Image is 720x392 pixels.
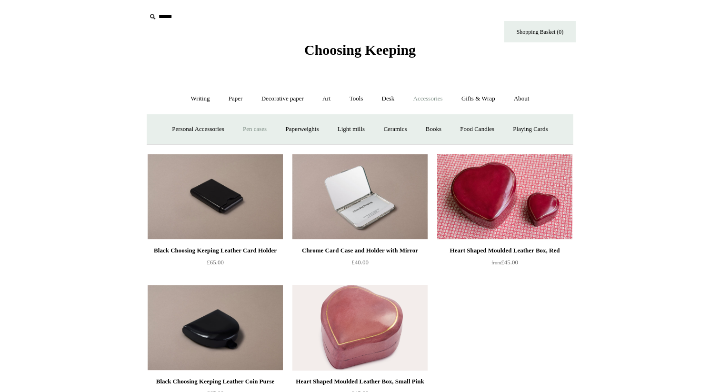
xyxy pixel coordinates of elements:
[277,117,327,142] a: Paperweights
[234,117,275,142] a: Pen cases
[292,285,428,371] a: Heart Shaped Moulded Leather Box, Small Pink Heart Shaped Moulded Leather Box, Small Pink
[504,21,576,42] a: Shopping Basket (0)
[150,245,280,256] div: Black Choosing Keeping Leather Card Holder
[491,260,501,265] span: from
[304,42,416,58] span: Choosing Keeping
[314,86,339,111] a: Art
[417,117,450,142] a: Books
[163,117,232,142] a: Personal Accessories
[341,86,372,111] a: Tools
[207,259,224,266] span: £65.00
[295,245,425,256] div: Chrome Card Case and Holder with Mirror
[253,86,312,111] a: Decorative paper
[304,50,416,56] a: Choosing Keeping
[405,86,451,111] a: Accessories
[440,245,570,256] div: Heart Shaped Moulded Leather Box, Red
[451,117,503,142] a: Food Candles
[292,285,428,371] img: Heart Shaped Moulded Leather Box, Small Pink
[292,154,428,240] a: Chrome Card Case and Holder with Mirror Chrome Card Case and Holder with Mirror
[292,154,428,240] img: Chrome Card Case and Holder with Mirror
[329,117,373,142] a: Light mills
[505,86,538,111] a: About
[437,154,572,240] img: Heart Shaped Moulded Leather Box, Red
[453,86,504,111] a: Gifts & Wrap
[148,245,283,284] a: Black Choosing Keeping Leather Card Holder £65.00
[148,285,283,371] a: Black Choosing Keeping Leather Coin Purse Black Choosing Keeping Leather Coin Purse
[220,86,251,111] a: Paper
[375,117,415,142] a: Ceramics
[504,117,556,142] a: Playing Cards
[148,154,283,240] img: Black Choosing Keeping Leather Card Holder
[373,86,403,111] a: Desk
[148,285,283,371] img: Black Choosing Keeping Leather Coin Purse
[437,154,572,240] a: Heart Shaped Moulded Leather Box, Red Heart Shaped Moulded Leather Box, Red
[437,245,572,284] a: Heart Shaped Moulded Leather Box, Red from£45.00
[150,376,280,387] div: Black Choosing Keeping Leather Coin Purse
[295,376,425,387] div: Heart Shaped Moulded Leather Box, Small Pink
[292,245,428,284] a: Chrome Card Case and Holder with Mirror £40.00
[148,154,283,240] a: Black Choosing Keeping Leather Card Holder Black Choosing Keeping Leather Card Holder
[491,259,518,266] span: £45.00
[182,86,219,111] a: Writing
[351,259,369,266] span: £40.00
